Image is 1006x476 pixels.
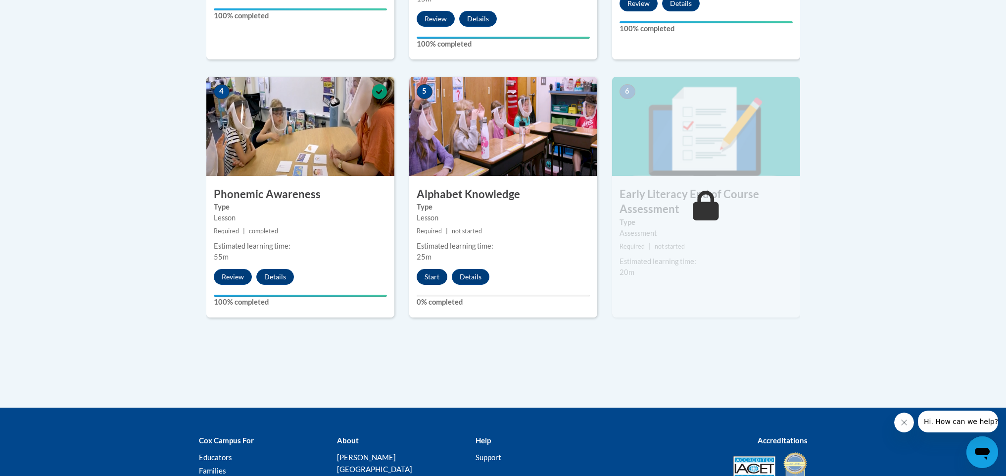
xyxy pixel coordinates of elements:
label: 0% completed [417,297,590,308]
a: [PERSON_NAME][GEOGRAPHIC_DATA] [337,453,412,474]
img: Course Image [206,77,394,176]
button: Details [452,269,489,285]
b: About [337,436,359,445]
span: not started [655,243,685,250]
img: Course Image [409,77,597,176]
a: Support [476,453,501,462]
label: 100% completed [214,10,387,21]
h3: Early Literacy End of Course Assessment [612,187,800,217]
span: 6 [620,84,635,99]
button: Review [214,269,252,285]
span: | [243,227,245,235]
div: Assessment [620,228,793,239]
button: Details [256,269,294,285]
span: 55m [214,253,229,261]
span: Required [417,227,442,235]
div: Estimated learning time: [214,241,387,252]
span: Required [214,227,239,235]
button: Start [417,269,447,285]
label: Type [620,217,793,228]
h3: Phonemic Awareness [206,187,394,202]
span: 5 [417,84,432,99]
iframe: Message from company [918,411,998,432]
iframe: Close message [894,413,914,432]
span: 20m [620,268,634,276]
div: Lesson [214,212,387,223]
iframe: Button to launch messaging window [966,436,998,468]
b: Accreditations [758,436,808,445]
label: Type [417,202,590,212]
span: 25m [417,253,431,261]
label: 100% completed [417,39,590,50]
div: Your progress [620,21,793,23]
div: Your progress [417,37,590,39]
div: Lesson [417,212,590,223]
button: Review [417,11,455,27]
div: Your progress [214,8,387,10]
label: 100% completed [214,297,387,308]
span: | [446,227,448,235]
span: Required [620,243,645,250]
label: Type [214,202,387,212]
a: Families [199,466,226,475]
b: Cox Campus For [199,436,254,445]
button: Details [459,11,497,27]
span: | [649,243,651,250]
span: not started [452,227,482,235]
span: 4 [214,84,230,99]
img: Course Image [612,77,800,176]
h3: Alphabet Knowledge [409,187,597,202]
span: completed [249,227,278,235]
label: 100% completed [620,23,793,34]
b: Help [476,436,491,445]
div: Your progress [214,295,387,297]
div: Estimated learning time: [620,256,793,267]
div: Estimated learning time: [417,241,590,252]
a: Educators [199,453,232,462]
